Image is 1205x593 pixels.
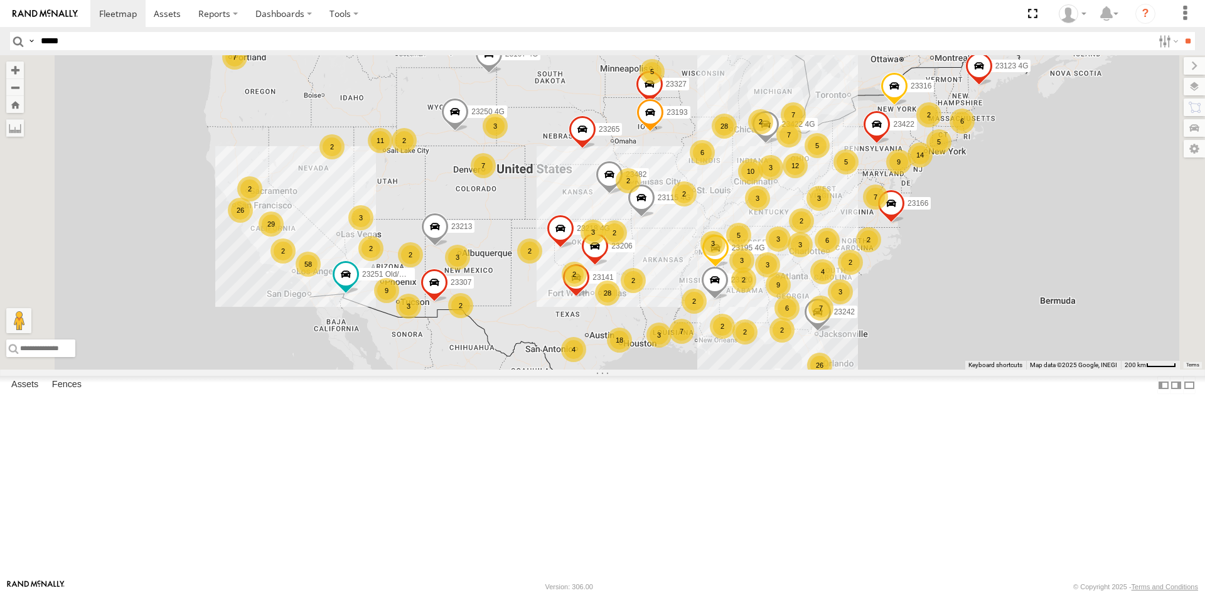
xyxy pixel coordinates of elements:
div: 3 [396,294,421,319]
div: 9 [374,278,399,303]
div: 7 [776,122,801,147]
button: Drag Pegman onto the map to open Street View [6,308,31,333]
div: 2 [616,168,641,193]
span: 23422 [893,120,914,129]
div: 2 [682,289,707,314]
label: Hide Summary Table [1183,376,1196,394]
div: 26 [807,353,832,378]
div: 6 [815,228,840,253]
div: 7 [222,45,247,70]
div: 2 [748,109,773,134]
div: 29 [259,211,284,237]
label: Assets [5,377,45,394]
div: 11 [368,128,393,153]
a: Terms and Conditions [1132,583,1198,590]
div: 5 [926,129,951,154]
span: Map data ©2025 Google, INEGI [1030,361,1117,368]
div: 3 [348,205,373,230]
div: 7 [808,296,833,321]
div: 2 [517,238,542,264]
div: 3 [806,186,832,211]
span: 23250 4G [471,107,505,115]
div: 2 [562,262,587,287]
button: Zoom Home [6,96,24,113]
div: Andres Calderon [1054,4,1091,23]
img: rand-logo.svg [13,9,78,18]
div: 2 [769,318,795,343]
div: 2 [237,176,262,201]
span: 23242 [834,307,855,316]
div: 2 [319,134,345,159]
div: 2 [856,227,881,252]
span: 23115 4G [658,193,691,202]
button: Zoom in [6,61,24,78]
div: 7 [781,102,806,127]
a: Visit our Website [7,580,65,593]
div: 28 [595,280,620,306]
div: © Copyright 2025 - [1073,583,1198,590]
div: 6 [950,109,975,134]
div: 7 [863,184,888,210]
span: 23206 [611,242,632,250]
div: 2 [710,314,735,339]
div: 3 [646,323,672,348]
label: Measure [6,119,24,137]
i: ? [1135,4,1155,24]
div: 3 [766,227,791,252]
span: 200 km [1125,361,1146,368]
span: 23307 [451,278,471,287]
div: 3 [758,155,783,180]
div: 2 [358,236,383,261]
div: 3 [445,245,470,270]
div: 3 [828,279,853,304]
div: 14 [908,142,933,168]
div: 5 [833,149,859,174]
label: Search Query [26,32,36,50]
div: 2 [838,250,863,275]
label: Search Filter Options [1154,32,1181,50]
span: 23213 [451,222,472,231]
div: 2 [672,181,697,206]
div: 2 [731,267,756,292]
label: Map Settings [1184,140,1205,158]
div: 6 [774,296,800,321]
span: 23107 4G [505,50,538,58]
div: 3 [483,114,508,139]
div: 2 [602,220,627,245]
label: Dock Summary Table to the Right [1170,376,1182,394]
a: Terms (opens in new tab) [1186,363,1199,368]
div: 2 [398,242,423,267]
div: 18 [607,328,632,353]
span: 23218 4G [577,224,610,233]
div: 3 [700,231,726,256]
button: Zoom out [6,78,24,96]
div: 10 [738,159,763,184]
span: 23193 [667,108,687,117]
div: 26 [228,198,253,223]
div: 5 [726,223,751,248]
div: 58 [296,252,321,277]
div: 5 [805,133,830,158]
button: Map Scale: 200 km per 44 pixels [1121,361,1180,370]
div: 2 [392,128,417,153]
div: 12 [783,153,808,178]
span: 23265 [599,124,619,133]
div: 2 [732,319,758,345]
div: 7 [669,319,694,344]
button: Keyboard shortcuts [968,361,1022,370]
div: 2 [448,293,473,318]
div: 2 [621,268,646,293]
div: Version: 306.00 [545,583,593,590]
span: 23251 Old/Good [362,269,417,278]
div: 28 [712,114,737,139]
div: 9 [766,272,791,297]
span: 23123 4G [995,61,1029,70]
div: 4 [561,337,586,362]
span: 23327 [666,80,687,88]
div: 3 [729,248,754,273]
div: 9 [886,149,911,174]
div: 5 [640,59,665,84]
label: Dock Summary Table to the Left [1157,376,1170,394]
div: 2 [789,208,814,233]
div: 2 [916,102,941,127]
